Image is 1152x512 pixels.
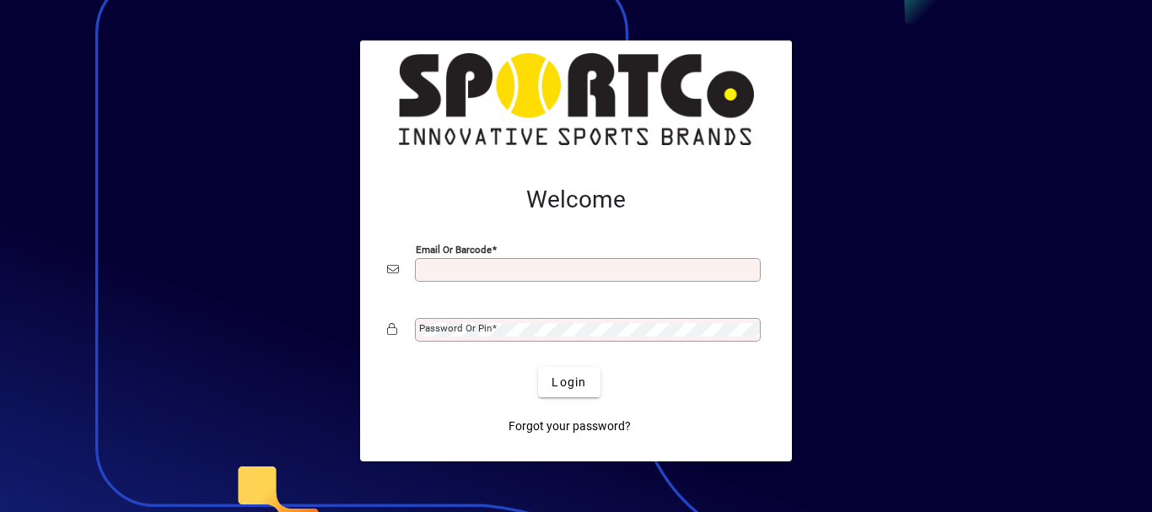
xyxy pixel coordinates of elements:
a: Forgot your password? [502,411,638,441]
span: Forgot your password? [509,418,631,435]
span: Login [552,374,586,391]
mat-label: Password or Pin [419,322,492,334]
mat-label: Email or Barcode [416,244,492,256]
h2: Welcome [387,186,765,214]
button: Login [538,367,600,397]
